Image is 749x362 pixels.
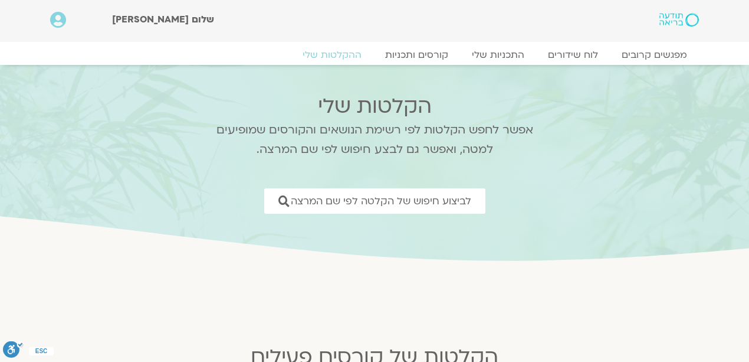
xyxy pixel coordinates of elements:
a: לוח שידורים [536,49,610,61]
h2: הקלטות שלי [201,94,548,118]
p: אפשר לחפש הקלטות לפי רשימת הנושאים והקורסים שמופיעים למטה, ואפשר גם לבצע חיפוש לפי שם המרצה. [201,120,548,159]
span: שלום [PERSON_NAME] [112,13,214,26]
nav: Menu [50,49,699,61]
a: התכניות שלי [460,49,536,61]
a: ההקלטות שלי [291,49,373,61]
a: לביצוע חיפוש של הקלטה לפי שם המרצה [264,188,485,214]
a: קורסים ותכניות [373,49,460,61]
span: לביצוע חיפוש של הקלטה לפי שם המרצה [291,195,471,207]
a: מפגשים קרובים [610,49,699,61]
